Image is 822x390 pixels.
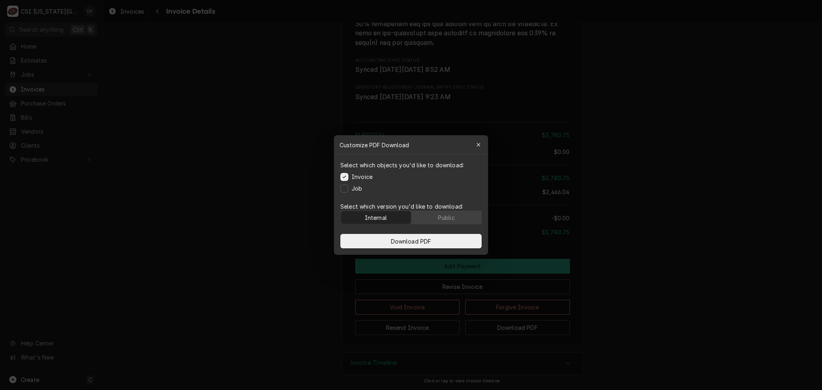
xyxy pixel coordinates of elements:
[365,213,387,222] div: Internal
[352,173,372,181] label: Invoice
[340,202,482,211] p: Select which version you'd like to download:
[340,234,482,248] button: Download PDF
[438,213,455,222] div: Public
[340,161,464,169] p: Select which objects you'd like to download:
[352,184,362,193] label: Job
[389,237,433,246] span: Download PDF
[334,135,488,154] div: Customize PDF Download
